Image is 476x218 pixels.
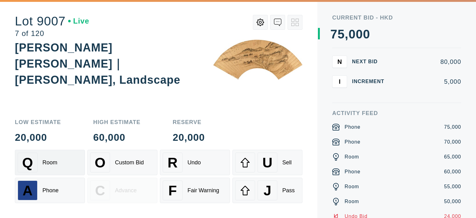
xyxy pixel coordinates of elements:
[332,56,347,68] button: N
[345,153,359,161] div: Room
[160,150,230,175] button: RUndo
[349,28,356,40] div: 0
[232,178,302,203] button: JPass
[22,155,33,171] span: Q
[345,183,359,190] div: Room
[42,159,57,166] div: Room
[444,123,461,131] div: 75,000
[356,28,363,40] div: 0
[15,132,61,142] div: 20,000
[345,28,349,152] div: ,
[23,183,33,198] span: A
[337,58,342,65] span: N
[15,30,89,37] div: 7 of 120
[339,78,341,85] span: I
[168,183,177,198] span: F
[115,159,144,166] div: Custom Bid
[15,15,89,27] div: Lot 9007
[95,155,106,171] span: O
[263,183,271,198] span: J
[87,150,157,175] button: OCustom Bid
[87,178,157,203] button: CAdvance
[232,150,302,175] button: USell
[15,150,85,175] button: QRoom
[352,79,389,84] div: Increment
[330,28,337,40] div: 7
[337,28,345,40] div: 5
[394,59,461,65] div: 80,000
[352,59,389,64] div: Next Bid
[282,159,292,166] div: Sell
[115,187,137,194] div: Advance
[444,168,461,176] div: 60,000
[345,198,359,205] div: Room
[332,110,461,116] div: Activity Feed
[187,187,219,194] div: Fair Warning
[93,119,141,125] div: High Estimate
[15,41,180,86] div: [PERSON_NAME] [PERSON_NAME]｜[PERSON_NAME], Landscape
[93,132,141,142] div: 60,000
[42,187,59,194] div: Phone
[332,15,461,20] div: Current Bid - HKD
[345,123,360,131] div: Phone
[68,17,89,25] div: Live
[262,155,272,171] span: U
[15,119,61,125] div: Low Estimate
[444,198,461,205] div: 50,000
[363,28,370,40] div: 0
[444,183,461,190] div: 55,000
[345,168,360,176] div: Phone
[444,153,461,161] div: 65,000
[332,75,347,88] button: I
[394,78,461,85] div: 5,000
[187,159,201,166] div: Undo
[160,178,230,203] button: FFair Warning
[95,183,105,198] span: C
[173,119,205,125] div: Reserve
[345,138,360,146] div: Phone
[173,132,205,142] div: 20,000
[168,155,178,171] span: R
[15,178,85,203] button: APhone
[282,187,295,194] div: Pass
[444,138,461,146] div: 70,000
